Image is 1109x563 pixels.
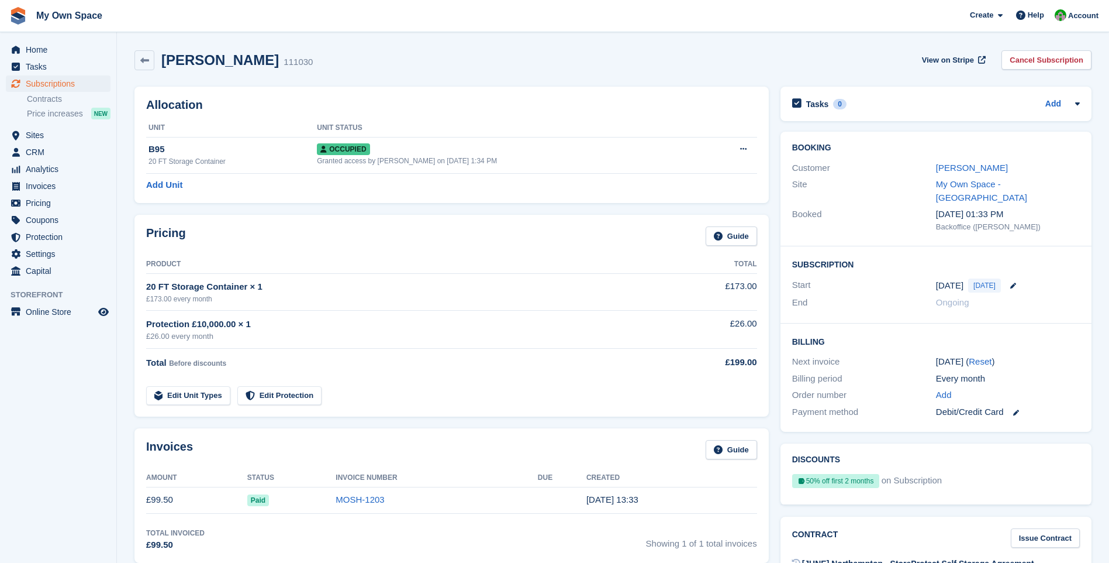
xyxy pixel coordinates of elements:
[706,226,757,246] a: Guide
[146,358,167,368] span: Total
[146,318,664,331] div: Protection £10,000.00 × 1
[936,208,1080,221] div: [DATE] 01:33 PM
[792,406,936,419] div: Payment method
[27,94,110,105] a: Contracts
[237,386,322,406] a: Edit Protection
[792,178,936,204] div: Site
[6,127,110,143] a: menu
[664,255,757,274] th: Total
[26,42,96,58] span: Home
[969,356,991,366] a: Reset
[792,355,936,369] div: Next invoice
[146,119,317,138] th: Unit
[148,156,317,167] div: 20 FT Storage Container
[146,469,247,488] th: Amount
[792,258,1080,270] h2: Subscription
[284,56,313,69] div: 111030
[586,469,757,488] th: Created
[1011,528,1080,548] a: Issue Contract
[146,331,664,342] div: £26.00 every month
[1068,10,1098,22] span: Account
[6,304,110,320] a: menu
[91,108,110,119] div: NEW
[936,389,952,402] a: Add
[1001,50,1091,70] a: Cancel Subscription
[146,487,247,513] td: £99.50
[6,161,110,177] a: menu
[146,255,664,274] th: Product
[26,229,96,245] span: Protection
[247,495,269,506] span: Paid
[538,469,586,488] th: Due
[26,263,96,279] span: Capital
[936,406,1080,419] div: Debit/Credit Card
[6,59,110,75] a: menu
[26,246,96,262] span: Settings
[792,455,1080,465] h2: Discounts
[146,226,186,246] h2: Pricing
[936,163,1008,173] a: [PERSON_NAME]
[6,229,110,245] a: menu
[882,474,942,493] span: on Subscription
[26,195,96,211] span: Pricing
[32,6,107,25] a: My Own Space
[792,162,936,175] div: Customer
[664,356,757,369] div: £199.00
[27,107,110,120] a: Price increases NEW
[26,59,96,75] span: Tasks
[146,280,664,294] div: 20 FT Storage Container × 1
[96,305,110,319] a: Preview store
[146,528,205,538] div: Total Invoiced
[664,311,757,349] td: £26.00
[317,156,704,166] div: Granted access by [PERSON_NAME] on [DATE] 1:34 PM
[792,372,936,386] div: Billing period
[317,143,369,155] span: Occupied
[146,440,193,459] h2: Invoices
[161,52,279,68] h2: [PERSON_NAME]
[26,304,96,320] span: Online Store
[646,528,757,552] span: Showing 1 of 1 total invoices
[936,355,1080,369] div: [DATE] ( )
[317,119,704,138] th: Unit Status
[26,127,96,143] span: Sites
[1028,9,1044,21] span: Help
[26,178,96,194] span: Invoices
[6,178,110,194] a: menu
[792,279,936,293] div: Start
[833,99,847,109] div: 0
[968,279,1001,293] span: [DATE]
[247,469,336,488] th: Status
[936,221,1080,233] div: Backoffice ([PERSON_NAME])
[806,99,829,109] h2: Tasks
[6,75,110,92] a: menu
[6,42,110,58] a: menu
[922,54,974,66] span: View on Stripe
[792,335,1080,347] h2: Billing
[146,98,757,112] h2: Allocation
[148,143,317,156] div: B95
[11,289,116,301] span: Storefront
[936,297,969,307] span: Ongoing
[936,372,1080,386] div: Every month
[146,294,664,304] div: £173.00 every month
[586,495,638,504] time: 2025-09-29 12:33:04 UTC
[1055,9,1066,21] img: Paula Harris
[1045,98,1061,111] a: Add
[6,246,110,262] a: menu
[6,263,110,279] a: menu
[9,7,27,25] img: stora-icon-8386f47178a22dfd0bd8f6a31ec36ba5ce8667c1dd55bd0f319d3a0aa187defe.svg
[792,474,879,488] div: 50% off first 2 months
[27,108,83,119] span: Price increases
[792,208,936,232] div: Booked
[792,389,936,402] div: Order number
[336,495,384,504] a: MOSH-1203
[336,469,538,488] th: Invoice Number
[970,9,993,21] span: Create
[792,296,936,310] div: End
[26,212,96,228] span: Coupons
[6,144,110,160] a: menu
[146,538,205,552] div: £99.50
[146,178,182,192] a: Add Unit
[792,143,1080,153] h2: Booking
[792,528,838,548] h2: Contract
